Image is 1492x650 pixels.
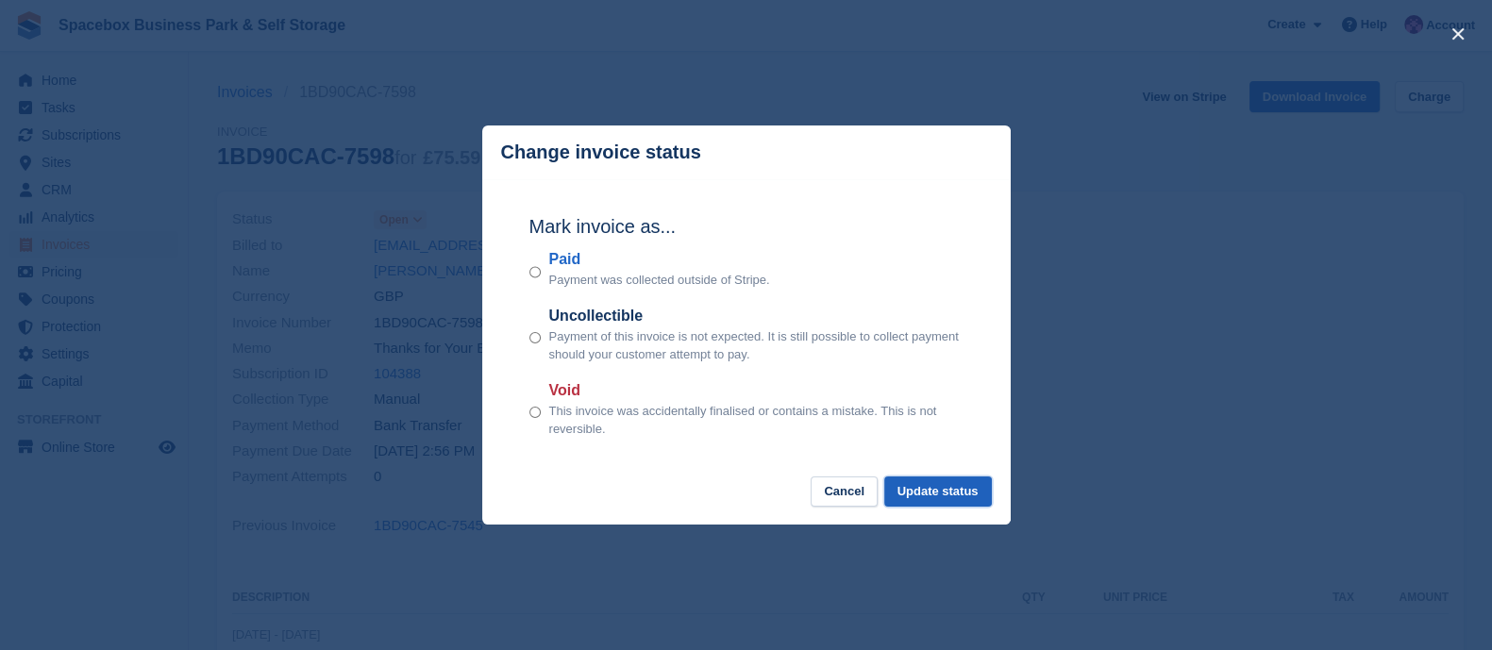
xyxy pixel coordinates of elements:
h2: Mark invoice as... [529,212,964,241]
button: Update status [884,476,992,508]
p: This invoice was accidentally finalised or contains a mistake. This is not reversible. [548,402,963,439]
p: Payment of this invoice is not expected. It is still possible to collect payment should your cust... [548,327,963,364]
label: Void [548,379,963,402]
button: Cancel [811,476,878,508]
label: Paid [548,248,769,271]
button: close [1443,19,1473,49]
label: Uncollectible [548,305,963,327]
p: Change invoice status [501,142,701,163]
p: Payment was collected outside of Stripe. [548,271,769,290]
